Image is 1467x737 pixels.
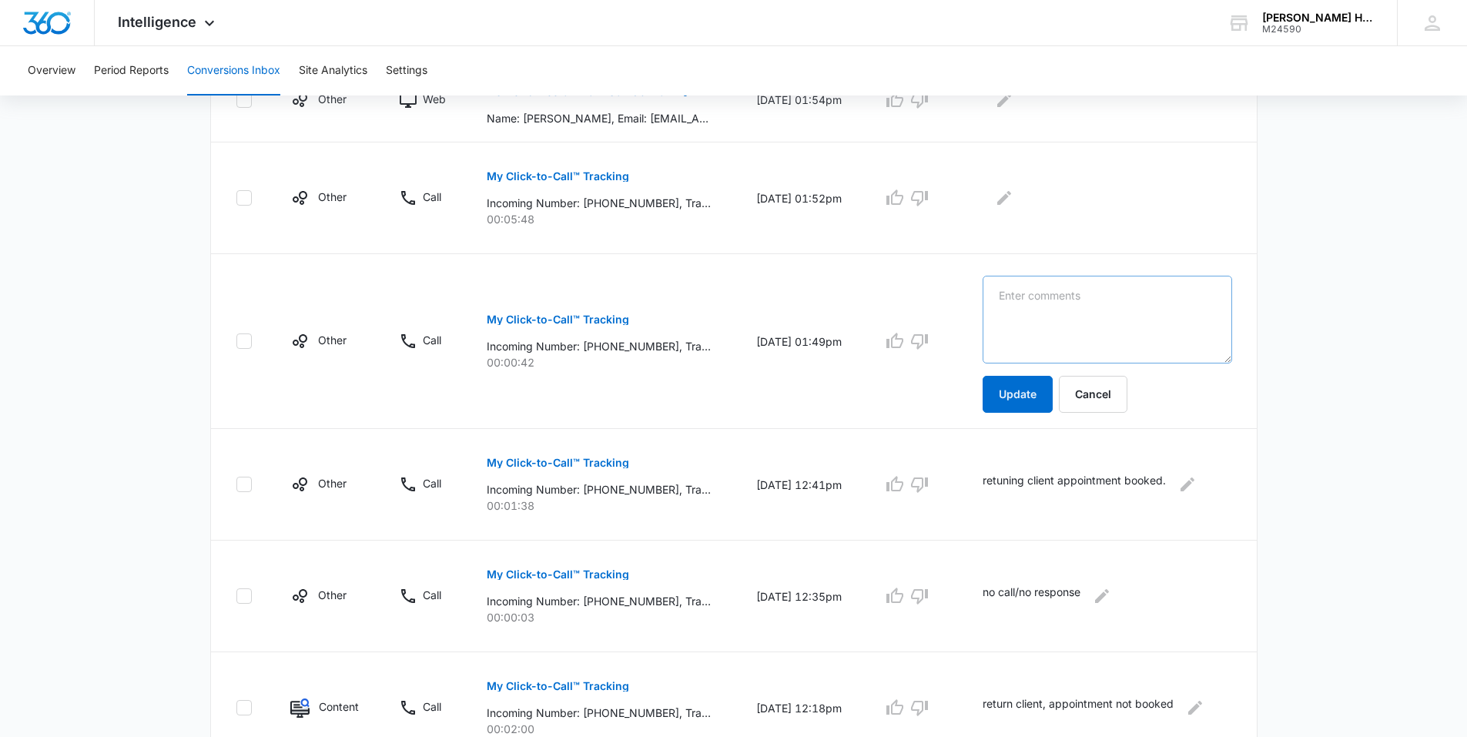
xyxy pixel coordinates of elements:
button: Settings [386,46,427,95]
p: Content [319,698,359,715]
p: My Click-to-Call™ Tracking [487,569,629,580]
p: Other [318,332,347,348]
p: Incoming Number: [PHONE_NUMBER], Tracking Number: [PHONE_NUMBER], Ring To: [PHONE_NUMBER], Caller... [487,705,711,721]
p: Incoming Number: [PHONE_NUMBER], Tracking Number: [PHONE_NUMBER], Ring To: [PHONE_NUMBER], Caller... [487,338,711,354]
td: [DATE] 12:35pm [738,541,864,652]
p: Other [318,91,347,107]
button: Edit Comments [992,186,1017,210]
p: My Click-to-Call™ Tracking [487,314,629,325]
p: Call [423,189,441,205]
button: Update [983,376,1053,413]
button: My Click-to-Call™ Tracking [487,556,629,593]
button: Edit Comments [1090,584,1114,608]
p: My Click-to-Call™ Tracking [487,681,629,692]
p: Web [423,91,446,107]
p: Call [423,587,441,603]
p: 00:00:03 [487,609,719,625]
p: 00:02:00 [487,721,719,737]
p: retuning client appointment booked. [983,472,1166,497]
button: Site Analytics [299,46,367,95]
button: Edit Comments [1183,695,1207,720]
button: My Click-to-Call™ Tracking [487,668,629,705]
button: My Click-to-Call™ Tracking [487,444,629,481]
p: Incoming Number: [PHONE_NUMBER], Tracking Number: [PHONE_NUMBER], Ring To: [PHONE_NUMBER], Caller... [487,481,711,497]
div: account id [1262,24,1375,35]
td: [DATE] 01:52pm [738,142,864,254]
td: [DATE] 01:49pm [738,254,864,429]
button: Period Reports [94,46,169,95]
button: Edit Comments [992,88,1017,112]
p: 00:00:42 [487,354,719,370]
p: 00:05:48 [487,211,719,227]
p: 00:01:38 [487,497,719,514]
td: [DATE] 12:41pm [738,429,864,541]
p: My Click-to-Call™ Tracking [487,171,629,182]
span: Intelligence [118,14,196,30]
p: Other [318,475,347,491]
p: Incoming Number: [PHONE_NUMBER], Tracking Number: [PHONE_NUMBER], Ring To: [PHONE_NUMBER], Caller... [487,195,711,211]
button: My Click-to-Call™ Tracking [487,158,629,195]
p: Call [423,332,441,348]
p: Incoming Number: [PHONE_NUMBER], Tracking Number: [PHONE_NUMBER], Ring To: [PHONE_NUMBER], Caller... [487,593,711,609]
p: My Click-to-Call™ Tracking [487,457,629,468]
td: [DATE] 01:54pm [738,58,864,142]
p: return client, appointment not booked [983,695,1174,720]
div: account name [1262,12,1375,24]
button: My Click-to-Call™ Tracking [487,301,629,338]
p: no call/no response [983,584,1080,608]
button: Conversions Inbox [187,46,280,95]
button: Edit Comments [1175,472,1200,497]
p: Other [318,189,347,205]
p: Call [423,698,441,715]
button: Overview [28,46,75,95]
p: Call [423,475,441,491]
p: Other [318,587,347,603]
button: Cancel [1059,376,1127,413]
p: Name: [PERSON_NAME], Email: [EMAIL_ADDRESS][DOMAIN_NAME] (mailto:[EMAIL_ADDRESS][DOMAIN_NAME]), P... [487,110,711,126]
